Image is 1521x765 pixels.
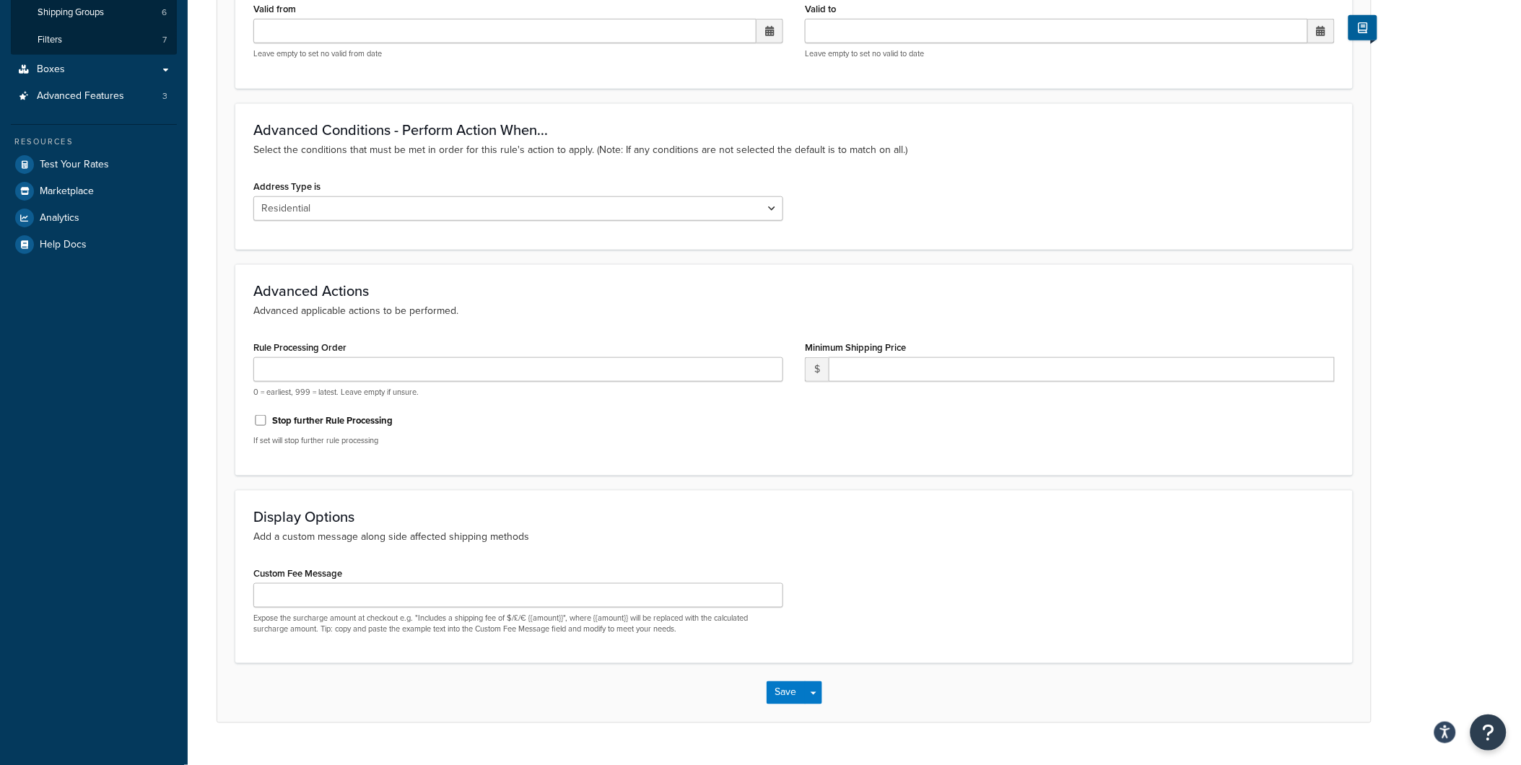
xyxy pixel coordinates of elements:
span: Boxes [37,64,65,76]
p: 0 = earliest, 999 = latest. Leave empty if unsure. [253,387,783,398]
span: Marketplace [40,185,94,198]
h3: Advanced Actions [253,283,1335,299]
label: Rule Processing Order [253,342,347,353]
span: 7 [162,34,167,46]
button: Save [767,681,806,704]
label: Address Type is [253,181,321,192]
span: Help Docs [40,239,87,251]
span: 6 [162,6,167,19]
span: $ [805,357,829,382]
p: Expose the surcharge amount at checkout e.g. "Includes a shipping fee of $/£/€ {{amount}}", where... [253,613,783,635]
span: 3 [162,90,167,102]
a: Analytics [11,205,177,231]
a: Boxes [11,56,177,83]
a: Help Docs [11,232,177,258]
li: Filters [11,27,177,53]
p: Leave empty to set no valid from date [253,48,783,59]
p: Add a custom message along side affected shipping methods [253,529,1335,545]
span: Test Your Rates [40,159,109,171]
button: Show Help Docs [1348,15,1377,40]
a: Advanced Features3 [11,83,177,110]
p: If set will stop further rule processing [253,435,783,446]
label: Valid from [253,4,296,14]
span: Shipping Groups [38,6,104,19]
div: Resources [11,136,177,148]
span: Filters [38,34,62,46]
span: Advanced Features [37,90,124,102]
label: Stop further Rule Processing [272,414,393,427]
li: Advanced Features [11,83,177,110]
p: Select the conditions that must be met in order for this rule's action to apply. (Note: If any co... [253,142,1335,158]
p: Advanced applicable actions to be performed. [253,303,1335,319]
a: Test Your Rates [11,152,177,178]
h3: Advanced Conditions - Perform Action When... [253,122,1335,138]
span: Analytics [40,212,79,224]
label: Valid to [805,4,836,14]
label: Custom Fee Message [253,568,342,579]
a: Filters7 [11,27,177,53]
h3: Display Options [253,509,1335,525]
p: Leave empty to set no valid to date [805,48,1335,59]
a: Marketplace [11,178,177,204]
label: Minimum Shipping Price [805,342,906,353]
button: Open Resource Center [1470,714,1507,751]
